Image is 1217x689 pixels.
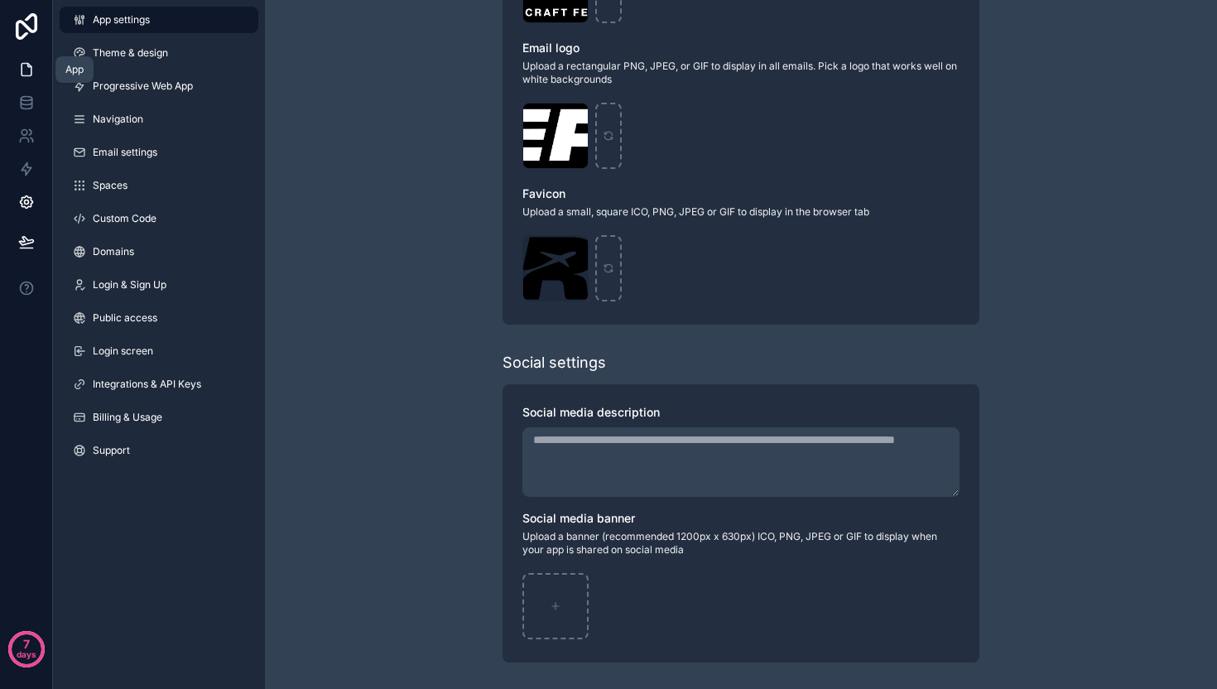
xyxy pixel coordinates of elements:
a: Login & Sign Up [60,272,258,298]
span: App settings [93,13,150,26]
span: Custom Code [93,212,156,225]
span: Progressive Web App [93,79,193,93]
span: Public access [93,311,157,325]
span: Theme & design [93,46,168,60]
span: Social media banner [522,511,635,525]
span: Navigation [93,113,143,126]
span: Support [93,444,130,457]
span: Email settings [93,146,157,159]
a: Progressive Web App [60,73,258,99]
a: Login screen [60,338,258,364]
a: Integrations & API Keys [60,371,258,397]
a: Email settings [60,139,258,166]
a: Billing & Usage [60,404,258,431]
a: Custom Code [60,205,258,232]
span: Social media description [522,405,660,419]
a: Theme & design [60,40,258,66]
span: Billing & Usage [93,411,162,424]
a: Support [60,437,258,464]
span: Upload a banner (recommended 1200px x 630px) ICO, PNG, JPEG or GIF to display when your app is sh... [522,530,960,556]
span: Spaces [93,179,127,192]
a: Domains [60,238,258,265]
a: Navigation [60,106,258,132]
a: Public access [60,305,258,331]
span: Favicon [522,186,565,200]
span: Upload a small, square ICO, PNG, JPEG or GIF to display in the browser tab [522,205,960,219]
p: 7 [23,636,30,653]
span: Email logo [522,41,580,55]
span: Upload a rectangular PNG, JPEG, or GIF to display in all emails. Pick a logo that works well on w... [522,60,960,86]
p: days [17,643,36,666]
div: App [65,63,84,76]
a: App settings [60,7,258,33]
span: Domains [93,245,134,258]
span: Login screen [93,344,153,358]
div: Social settings [503,351,606,374]
a: Spaces [60,172,258,199]
span: Login & Sign Up [93,278,166,291]
span: Integrations & API Keys [93,378,201,391]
